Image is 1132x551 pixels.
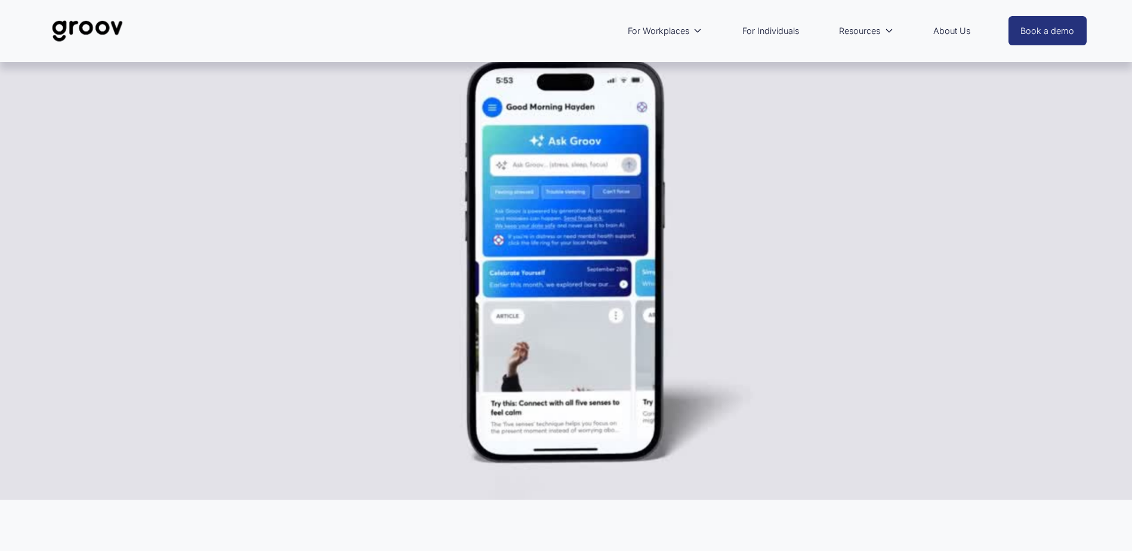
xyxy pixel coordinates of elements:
[833,17,899,45] a: folder dropdown
[1008,16,1087,45] a: Book a demo
[839,23,880,39] span: Resources
[622,17,708,45] a: folder dropdown
[927,17,976,45] a: About Us
[45,11,129,51] img: Groov | Unlock Human Potential at Work and in Life
[736,17,805,45] a: For Individuals
[628,23,689,39] span: For Workplaces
